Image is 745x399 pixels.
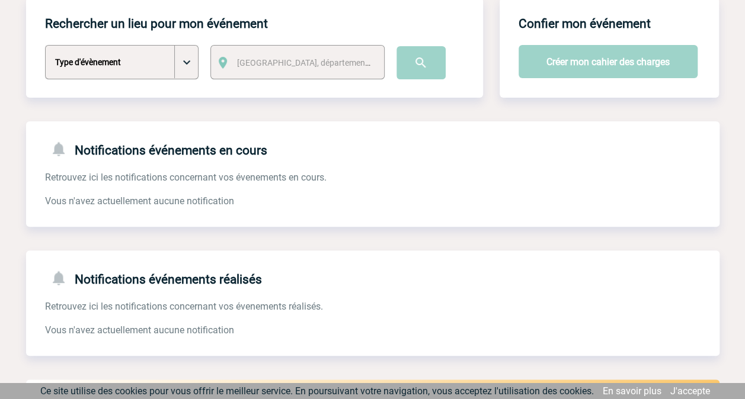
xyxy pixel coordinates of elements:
button: Créer mon cahier des charges [519,45,698,78]
h4: Notifications événements en cours [45,140,267,157]
span: Retrouvez ici les notifications concernant vos évenements en cours. [45,172,327,183]
span: Ce site utilise des cookies pour vous offrir le meilleur service. En poursuivant votre navigation... [40,385,594,397]
a: J'accepte [670,385,710,397]
span: [GEOGRAPHIC_DATA], département, région... [237,58,402,67]
a: En savoir plus [603,385,661,397]
img: notifications-24-px-g.png [50,269,75,287]
img: notifications-24-px-g.png [50,140,75,157]
input: Submit [397,46,446,79]
span: Vous n'avez actuellement aucune notification [45,195,234,207]
h4: Confier mon événement [519,17,651,31]
h4: Rechercher un lieu pour mon événement [45,17,268,31]
span: Retrouvez ici les notifications concernant vos évenements réalisés. [45,301,323,312]
span: Vous n'avez actuellement aucune notification [45,324,234,336]
h4: Notifications événements réalisés [45,269,262,287]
